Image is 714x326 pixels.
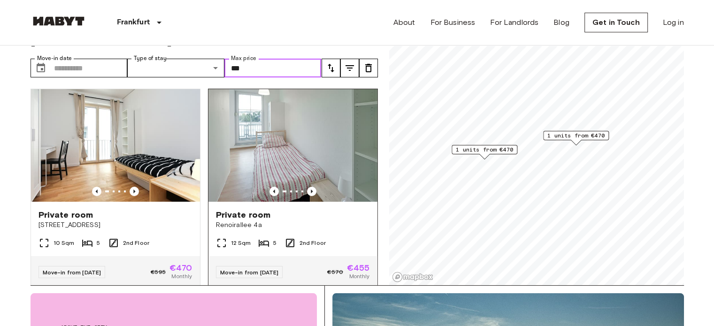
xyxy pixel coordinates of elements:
[327,268,343,276] span: €570
[151,268,166,276] span: €595
[220,269,279,276] span: Move-in from [DATE]
[54,239,75,247] span: 10 Sqm
[490,17,538,28] a: For Landlords
[231,239,251,247] span: 12 Sqm
[208,89,378,288] a: Marketing picture of unit DE-04-002-05MPrevious imagePrevious imagePrivate roomRenoirallee 4a12 S...
[97,239,100,247] span: 5
[322,59,340,77] button: tune
[216,209,271,220] span: Private room
[216,220,370,230] span: Renoirallee 4a
[169,264,192,272] span: €470
[31,89,200,288] a: Marketing picture of unit DE-04-004-02MPrevious imagePrevious imagePrivate room[STREET_ADDRESS]10...
[31,59,50,77] button: Choose date
[37,54,72,62] label: Move-in date
[359,59,378,77] button: tune
[130,187,139,196] button: Previous image
[269,187,279,196] button: Previous image
[92,187,101,196] button: Previous image
[31,16,87,26] img: Habyt
[31,89,200,202] img: Marketing picture of unit DE-04-004-02M
[393,17,415,28] a: About
[430,17,475,28] a: For Business
[299,239,326,247] span: 2nd Floor
[208,89,377,202] img: Marketing picture of unit DE-04-002-05M
[134,54,167,62] label: Type of stay
[38,220,192,230] span: [STREET_ADDRESS]
[584,13,648,32] a: Get in Touch
[553,17,569,28] a: Blog
[547,131,605,140] span: 1 units from €470
[123,239,149,247] span: 2nd Floor
[663,17,684,28] a: Log in
[456,145,513,154] span: 1 units from €470
[43,269,101,276] span: Move-in from [DATE]
[38,209,93,220] span: Private room
[347,264,370,272] span: €455
[340,59,359,77] button: tune
[392,272,433,282] a: Mapbox logo
[273,239,276,247] span: 5
[117,17,150,28] p: Frankfurt
[349,272,369,281] span: Monthly
[171,272,192,281] span: Monthly
[307,187,316,196] button: Previous image
[452,145,517,159] div: Map marker
[389,4,684,285] canvas: Map
[231,54,256,62] label: Max price
[543,131,609,145] div: Map marker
